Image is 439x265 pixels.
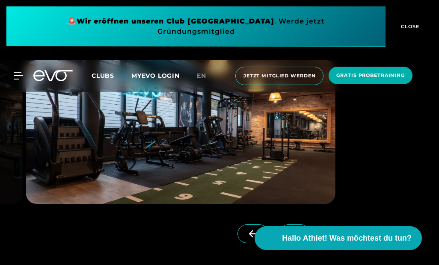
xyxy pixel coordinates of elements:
img: evofitness [26,60,335,204]
span: Gratis Probetraining [336,72,405,79]
span: Hallo Athlet! Was möchtest du tun? [282,233,412,244]
span: Jetzt Mitglied werden [243,72,315,79]
a: en [197,71,217,81]
a: Gratis Probetraining [326,67,415,85]
button: Hallo Athlet! Was möchtest du tun? [255,226,422,250]
a: MYEVO LOGIN [131,72,180,79]
a: Jetzt Mitglied werden [233,67,326,85]
a: Clubs [92,71,131,79]
span: CLOSE [399,23,420,30]
span: Clubs [92,72,114,79]
span: en [197,72,206,79]
button: CLOSE [386,6,433,47]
